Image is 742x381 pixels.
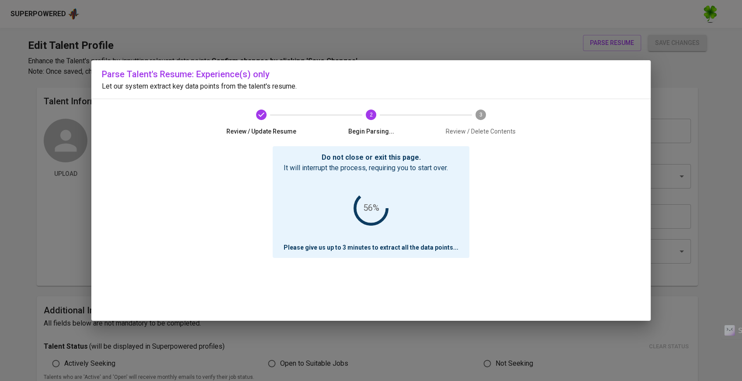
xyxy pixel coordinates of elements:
[320,127,423,136] span: Begin Parsing...
[102,81,640,92] p: Let our system extract key data points from the talent's resume.
[102,67,640,81] h6: Parse Talent's Resume: Experience(s) only
[284,152,458,163] p: Do not close or exit this page.
[284,163,458,173] p: It will interrupt the process, requiring you to start over.
[479,112,482,118] text: 3
[210,127,313,136] span: Review / Update Resume
[429,127,532,136] span: Review / Delete Contents
[370,112,373,118] text: 2
[284,243,458,252] p: Please give us up to 3 minutes to extract all the data points ...
[363,201,379,215] div: 56%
